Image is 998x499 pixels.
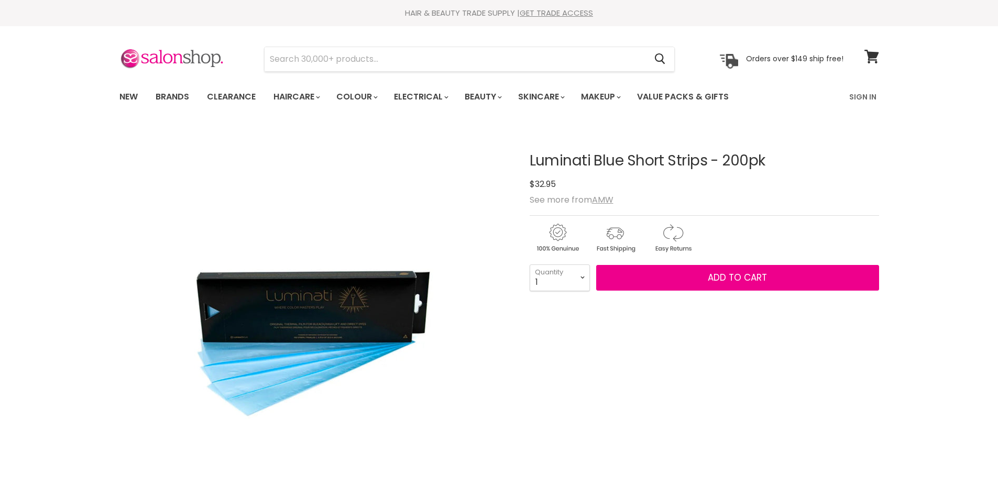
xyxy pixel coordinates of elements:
span: See more from [530,194,613,206]
select: Quantity [530,264,590,291]
img: shipping.gif [587,222,643,254]
a: GET TRADE ACCESS [520,7,593,18]
a: Beauty [457,86,508,108]
button: Add to cart [596,265,879,291]
a: Electrical [386,86,455,108]
ul: Main menu [112,82,790,112]
a: Clearance [199,86,264,108]
a: Haircare [266,86,326,108]
div: HAIR & BEAUTY TRADE SUPPLY | [106,8,892,18]
a: Colour [328,86,384,108]
img: genuine.gif [530,222,585,254]
a: Sign In [843,86,883,108]
a: AMW [592,194,613,206]
h1: Luminati Blue Short Strips - 200pk [530,153,879,169]
span: Add to cart [708,271,767,284]
a: Skincare [510,86,571,108]
button: Search [646,47,674,71]
span: $32.95 [530,178,556,190]
input: Search [265,47,646,71]
img: returns.gif [645,222,700,254]
nav: Main [106,82,892,112]
form: Product [264,47,675,72]
a: Value Packs & Gifts [629,86,737,108]
a: Brands [148,86,197,108]
p: Orders over $149 ship free! [746,54,843,63]
a: Makeup [573,86,627,108]
a: New [112,86,146,108]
